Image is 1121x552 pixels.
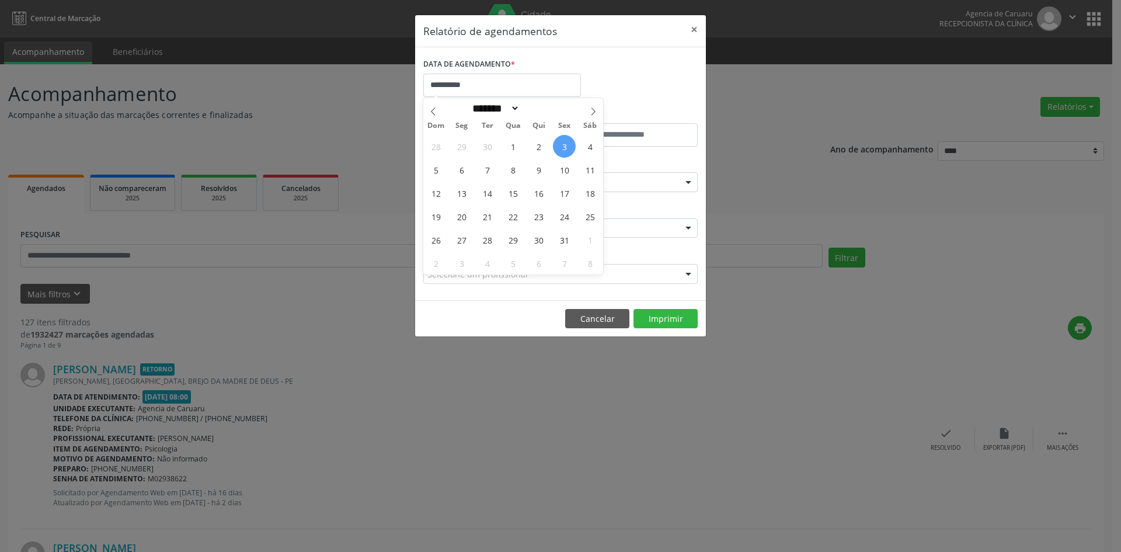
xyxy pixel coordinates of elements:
span: Setembro 29, 2025 [450,135,473,158]
span: Outubro 23, 2025 [527,205,550,228]
span: Sex [552,122,577,130]
span: Outubro 13, 2025 [450,182,473,204]
span: Outubro 11, 2025 [579,158,601,181]
span: Outubro 12, 2025 [424,182,447,204]
span: Seg [449,122,475,130]
span: Outubro 22, 2025 [502,205,524,228]
span: Outubro 20, 2025 [450,205,473,228]
span: Outubro 25, 2025 [579,205,601,228]
span: Qui [526,122,552,130]
h5: Relatório de agendamentos [423,23,557,39]
span: Outubro 17, 2025 [553,182,576,204]
select: Month [468,102,520,114]
span: Outubro 21, 2025 [476,205,499,228]
span: Outubro 4, 2025 [579,135,601,158]
span: Outubro 16, 2025 [527,182,550,204]
span: Dom [423,122,449,130]
span: Outubro 9, 2025 [527,158,550,181]
label: ATÉ [563,105,698,123]
span: Outubro 19, 2025 [424,205,447,228]
span: Outubro 14, 2025 [476,182,499,204]
span: Outubro 30, 2025 [527,228,550,251]
span: Outubro 10, 2025 [553,158,576,181]
span: Outubro 28, 2025 [476,228,499,251]
span: Outubro 3, 2025 [553,135,576,158]
span: Outubro 24, 2025 [553,205,576,228]
button: Imprimir [633,309,698,329]
span: Outubro 1, 2025 [502,135,524,158]
span: Novembro 8, 2025 [579,252,601,275]
span: Outubro 7, 2025 [476,158,499,181]
span: Novembro 6, 2025 [527,252,550,275]
span: Outubro 2, 2025 [527,135,550,158]
span: Novembro 1, 2025 [579,228,601,251]
span: Selecione um profissional [427,268,528,280]
span: Outubro 6, 2025 [450,158,473,181]
span: Setembro 30, 2025 [476,135,499,158]
span: Ter [475,122,500,130]
span: Outubro 15, 2025 [502,182,524,204]
span: Outubro 8, 2025 [502,158,524,181]
span: Outubro 27, 2025 [450,228,473,251]
span: Novembro 7, 2025 [553,252,576,275]
span: Setembro 28, 2025 [424,135,447,158]
span: Sáb [577,122,603,130]
span: Novembro 3, 2025 [450,252,473,275]
input: Year [520,102,558,114]
span: Novembro 2, 2025 [424,252,447,275]
button: Close [683,15,706,44]
span: Outubro 5, 2025 [424,158,447,181]
span: Novembro 4, 2025 [476,252,499,275]
span: Qua [500,122,526,130]
span: Outubro 26, 2025 [424,228,447,251]
label: DATA DE AGENDAMENTO [423,55,515,74]
span: Outubro 18, 2025 [579,182,601,204]
span: Outubro 29, 2025 [502,228,524,251]
span: Novembro 5, 2025 [502,252,524,275]
button: Cancelar [565,309,629,329]
span: Outubro 31, 2025 [553,228,576,251]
